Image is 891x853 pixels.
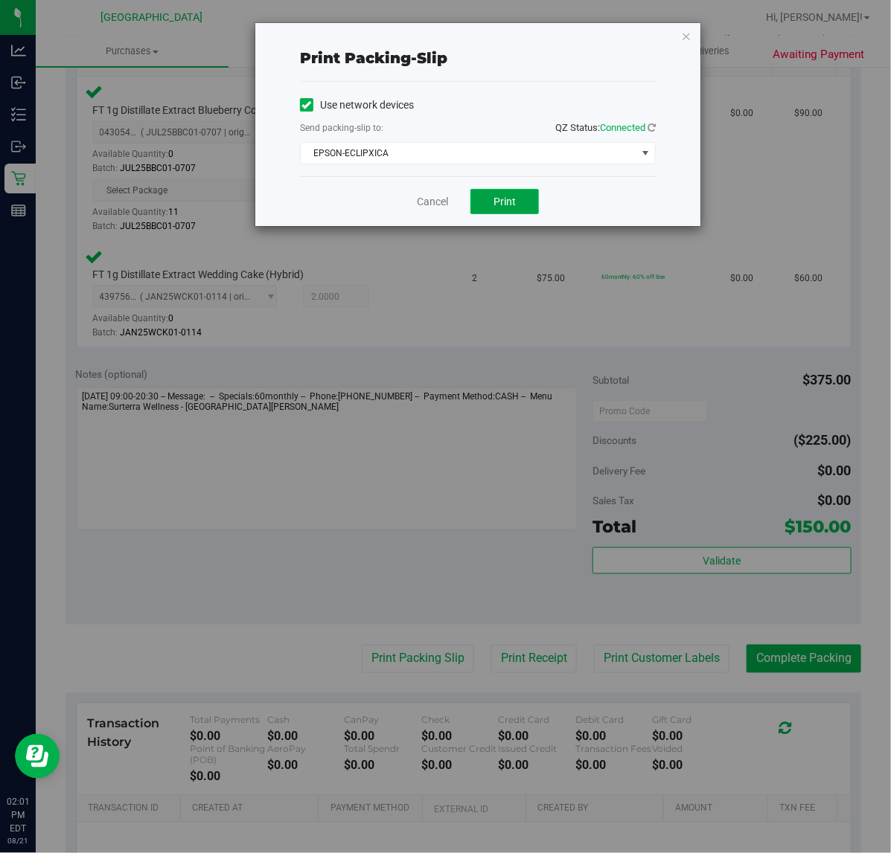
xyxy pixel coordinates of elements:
[600,122,645,133] span: Connected
[301,143,636,164] span: EPSON-ECLIPXICA
[15,734,60,779] iframe: Resource center
[300,121,383,135] label: Send packing-slip to:
[636,143,655,164] span: select
[494,196,516,207] span: Print
[470,189,539,214] button: Print
[417,194,448,210] a: Cancel
[300,97,414,113] label: Use network devices
[300,49,447,67] span: Print packing-slip
[555,122,656,133] span: QZ Status:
